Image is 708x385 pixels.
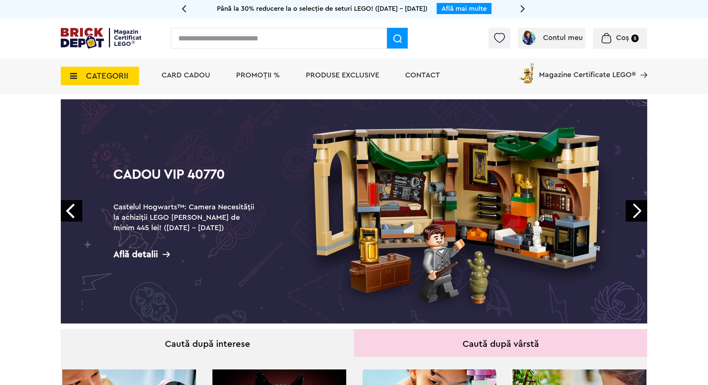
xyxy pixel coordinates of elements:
[539,62,636,79] span: Magazine Certificate LEGO®
[441,5,487,12] a: Află mai multe
[162,72,210,79] a: Card Cadou
[113,168,262,195] h1: Cadou VIP 40770
[113,202,262,233] h2: Castelul Hogwarts™: Camera Necesității la achiziții LEGO [PERSON_NAME] de minim 445 lei! ([DATE] ...
[306,72,379,79] a: Produse exclusive
[354,329,647,357] div: Caută după vârstă
[616,34,629,42] span: Coș
[626,200,647,222] a: Next
[61,99,647,323] a: Cadou VIP 40770Castelul Hogwarts™: Camera Necesității la achiziții LEGO [PERSON_NAME] de minim 44...
[217,5,427,12] span: Până la 30% reducere la o selecție de seturi LEGO! ([DATE] - [DATE])
[631,34,639,42] small: 8
[521,34,583,42] a: Contul meu
[113,250,262,259] div: Află detalii
[405,72,440,79] a: Contact
[61,329,354,357] div: Caută după interese
[543,34,583,42] span: Contul meu
[636,62,647,69] a: Magazine Certificate LEGO®
[236,72,280,79] a: PROMOȚII %
[86,72,128,80] span: CATEGORII
[61,200,82,222] a: Prev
